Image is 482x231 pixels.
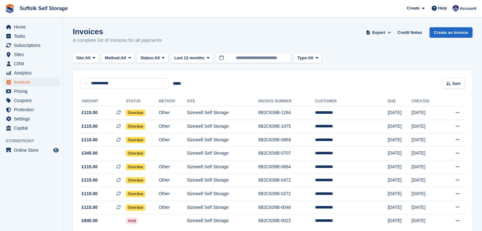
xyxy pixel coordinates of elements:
[14,105,52,114] span: Protection
[14,32,52,41] span: Tasks
[258,214,315,228] td: 8B2C639B-0022
[14,59,52,68] span: CRM
[258,133,315,147] td: 8B2C639B-0869
[460,5,476,12] span: Account
[126,164,145,170] span: Overdue
[82,190,98,197] span: £115.00
[17,3,70,14] a: Suffolk Self Storage
[82,137,98,143] span: £115.00
[3,32,60,41] a: menu
[411,133,442,147] td: [DATE]
[126,177,145,183] span: Overdue
[3,146,60,155] a: menu
[187,160,258,174] td: Sizewell Self Storage
[126,137,145,143] span: Overdue
[388,147,411,160] td: [DATE]
[411,214,442,228] td: [DATE]
[126,150,145,157] span: Overdue
[52,146,60,154] a: Preview store
[429,27,473,38] a: Create an Invoice
[452,80,460,87] span: Sort
[82,217,98,224] span: £845.00
[187,214,258,228] td: Sizewell Self Storage
[3,22,60,31] a: menu
[140,55,154,61] span: Status:
[411,201,442,214] td: [DATE]
[187,187,258,201] td: Sizewell Self Storage
[5,4,15,13] img: stora-icon-8386f47178a22dfd0bd8f6a31ec36ba5ce8667c1dd55bd0f319d3a0aa187defe.svg
[174,55,204,61] span: Last 12 months
[388,96,411,106] th: Due
[258,201,315,214] td: 8B2C639B-0046
[137,53,168,63] button: Status: All
[3,78,60,87] a: menu
[411,174,442,187] td: [DATE]
[388,106,411,120] td: [DATE]
[82,109,98,116] span: £115.00
[388,160,411,174] td: [DATE]
[171,53,213,63] button: Last 12 months
[3,68,60,77] a: menu
[14,124,52,132] span: Capital
[14,41,52,50] span: Subscriptions
[126,110,145,116] span: Overdue
[187,96,258,106] th: Site
[14,78,52,87] span: Invoices
[388,133,411,147] td: [DATE]
[102,53,135,63] button: Method: All
[73,53,99,63] button: Site: All
[258,96,315,106] th: Invoice Number
[159,106,187,120] td: Other
[294,53,322,63] button: Type: All
[411,120,442,133] td: [DATE]
[121,55,126,61] span: All
[3,96,60,105] a: menu
[6,138,63,144] span: Storefront
[14,146,52,155] span: Online Store
[82,164,98,170] span: £115.00
[3,41,60,50] a: menu
[365,27,392,38] button: Export
[411,187,442,201] td: [DATE]
[155,55,160,61] span: All
[258,187,315,201] td: 8B2C639B-0272
[187,133,258,147] td: Sizewell Self Storage
[159,160,187,174] td: Other
[14,87,52,96] span: Pricing
[159,133,187,147] td: Other
[315,96,388,106] th: Customer
[258,120,315,133] td: 8B2C639B-1075
[3,87,60,96] a: menu
[187,106,258,120] td: Sizewell Self Storage
[388,214,411,228] td: [DATE]
[76,55,85,61] span: Site:
[126,191,145,197] span: Overdue
[308,55,313,61] span: All
[126,96,159,106] th: Status
[3,124,60,132] a: menu
[407,5,419,11] span: Create
[411,147,442,160] td: [DATE]
[159,201,187,214] td: Other
[388,187,411,201] td: [DATE]
[82,150,98,157] span: £345.00
[85,55,90,61] span: All
[14,96,52,105] span: Coupons
[3,114,60,123] a: menu
[159,174,187,187] td: Other
[73,27,162,36] h1: Invoices
[187,201,258,214] td: Sizewell Self Storage
[395,27,424,38] a: Credit Notes
[14,114,52,123] span: Settings
[14,68,52,77] span: Analytics
[187,120,258,133] td: Sizewell Self Storage
[82,177,98,183] span: £115.00
[411,160,442,174] td: [DATE]
[297,55,308,61] span: Type:
[126,218,138,224] span: Void
[258,147,315,160] td: 8B2C639B-0707
[187,147,258,160] td: Sizewell Self Storage
[82,204,98,211] span: £115.00
[126,123,145,130] span: Overdue
[3,50,60,59] a: menu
